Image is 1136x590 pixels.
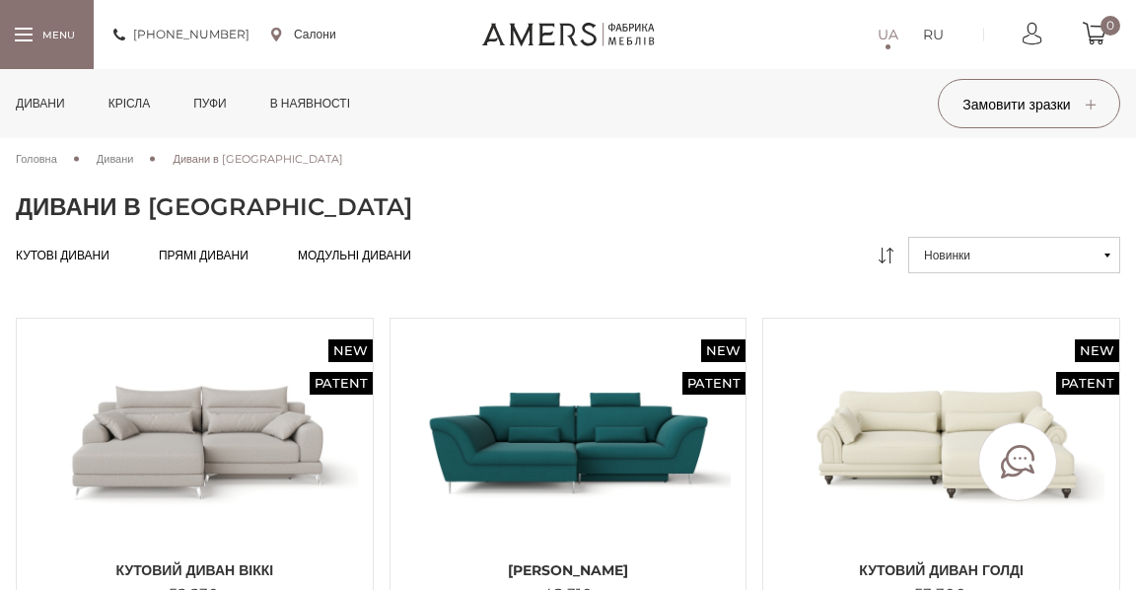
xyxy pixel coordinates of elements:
a: UA [878,23,898,46]
span: [PERSON_NAME] [405,560,732,580]
a: Головна [16,150,57,168]
span: Кутовий диван ГОЛДІ [778,560,1104,580]
button: Новинки [908,237,1120,273]
button: Замовити зразки [938,79,1120,128]
a: Кутові дивани [16,248,109,263]
a: RU [923,23,944,46]
a: в наявності [255,69,365,138]
a: Дивани [97,150,134,168]
span: Головна [16,152,57,166]
h1: Дивани в [GEOGRAPHIC_DATA] [16,192,1120,222]
span: Кутовий диван ВІККІ [32,560,358,580]
a: Пуфи [178,69,242,138]
a: Крісла [94,69,165,138]
span: New [1075,339,1119,362]
a: Салони [271,26,336,43]
span: New [328,339,373,362]
span: 0 [1100,16,1120,36]
span: Patent [1056,372,1119,395]
a: [PHONE_NUMBER] [113,23,249,46]
span: Замовити зразки [962,96,1095,113]
a: Дивани [1,69,80,138]
a: Модульні дивани [298,248,411,263]
span: New [701,339,745,362]
span: Patent [310,372,373,395]
span: Дивани [97,152,134,166]
span: Patent [682,372,745,395]
a: Прямі дивани [159,248,248,263]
